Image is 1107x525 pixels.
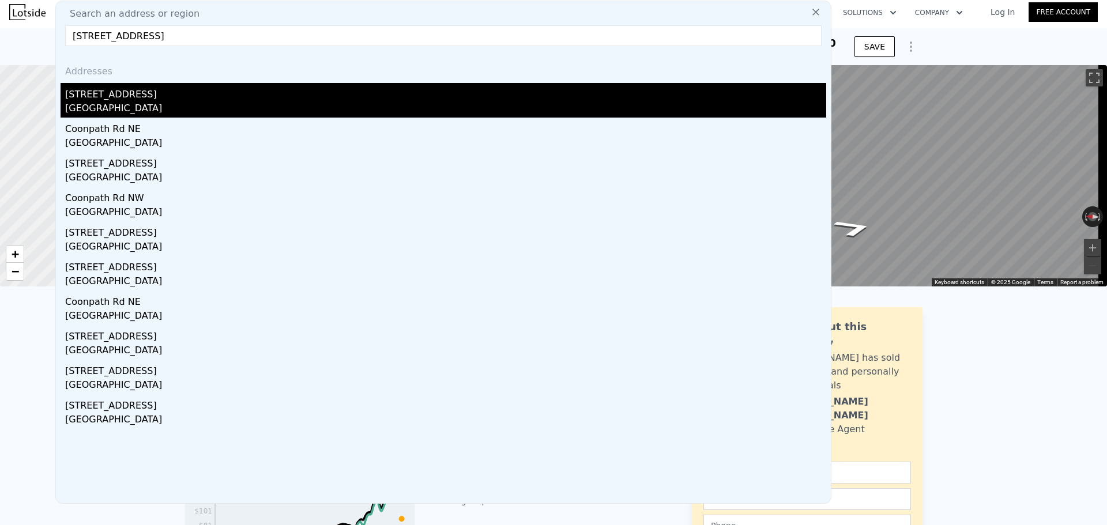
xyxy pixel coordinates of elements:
button: Zoom out [1084,257,1101,274]
button: Zoom in [1084,239,1101,256]
div: Coonpath Rd NE [65,118,826,136]
div: Coonpath Rd NW [65,187,826,205]
div: [PERSON_NAME] has sold 67 homes and personally owns rentals [782,351,911,392]
div: [STREET_ADDRESS] [65,394,826,413]
div: [GEOGRAPHIC_DATA] [65,274,826,290]
div: [GEOGRAPHIC_DATA] [65,343,826,360]
button: SAVE [854,36,895,57]
img: Lotside [9,4,46,20]
div: [GEOGRAPHIC_DATA] [65,205,826,221]
div: [PERSON_NAME] [PERSON_NAME] [782,395,911,422]
a: Report a problem [1060,279,1104,285]
div: [STREET_ADDRESS] [65,221,826,240]
span: Search an address or region [61,7,199,21]
a: Free Account [1029,2,1098,22]
div: [GEOGRAPHIC_DATA] [65,171,826,187]
div: [STREET_ADDRESS] [65,256,826,274]
a: Zoom out [6,263,24,280]
span: − [12,264,19,278]
div: [GEOGRAPHIC_DATA] [65,413,826,429]
button: Solutions [834,2,906,23]
span: © 2025 Google [991,279,1030,285]
div: [GEOGRAPHIC_DATA] [65,240,826,256]
path: Go Southeast, Newark Rd [817,214,890,241]
button: Reset the view [1082,211,1104,221]
div: [GEOGRAPHIC_DATA] [65,378,826,394]
button: Keyboard shortcuts [935,278,984,286]
button: Rotate counterclockwise [1082,206,1089,227]
div: [GEOGRAPHIC_DATA] [65,136,826,152]
button: Rotate clockwise [1097,206,1104,227]
div: [STREET_ADDRESS] [65,83,826,101]
div: Ask about this property [782,319,911,351]
span: + [12,247,19,261]
a: Log In [977,6,1029,18]
div: [STREET_ADDRESS] [65,152,826,171]
tspan: $101 [194,507,212,515]
div: [GEOGRAPHIC_DATA] [65,309,826,325]
div: Addresses [61,55,826,83]
input: Enter an address, city, region, neighborhood or zip code [65,25,822,46]
button: Company [906,2,972,23]
div: [GEOGRAPHIC_DATA] [65,101,826,118]
button: Toggle fullscreen view [1086,69,1103,86]
button: Show Options [899,35,922,58]
div: [STREET_ADDRESS] [65,325,826,343]
div: Coonpath Rd NE [65,290,826,309]
a: Zoom in [6,245,24,263]
div: [STREET_ADDRESS] [65,360,826,378]
a: Terms (opens in new tab) [1037,279,1053,285]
